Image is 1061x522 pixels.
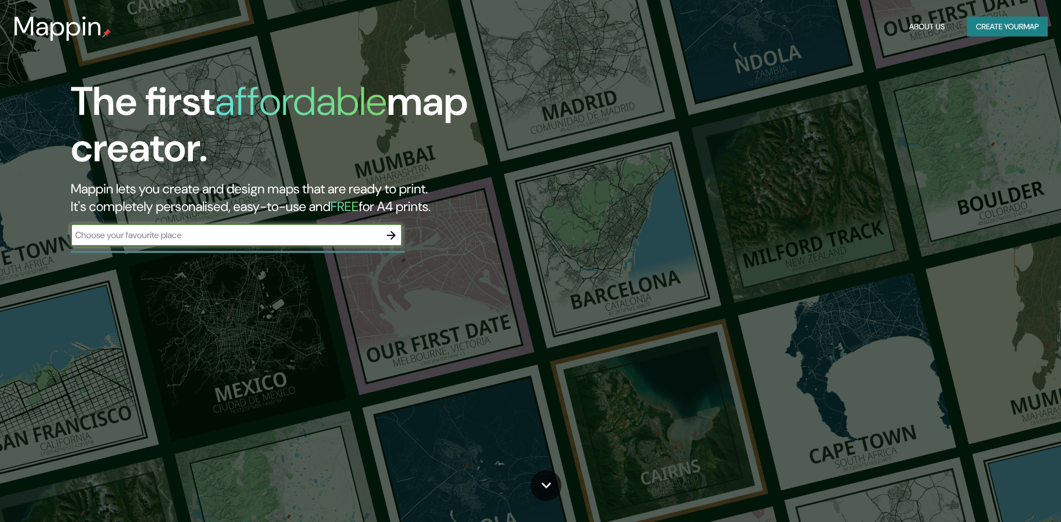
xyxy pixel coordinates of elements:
img: mappin-pin [102,29,111,38]
button: Create yourmap [967,17,1048,37]
h1: The first map creator. [71,78,601,180]
h2: Mappin lets you create and design maps that are ready to print. It's completely personalised, eas... [71,180,601,215]
button: About Us [905,17,949,37]
h3: Mappin [13,11,102,42]
input: Choose your favourite place [71,229,380,241]
h1: affordable [215,76,387,127]
h5: FREE [330,198,359,215]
